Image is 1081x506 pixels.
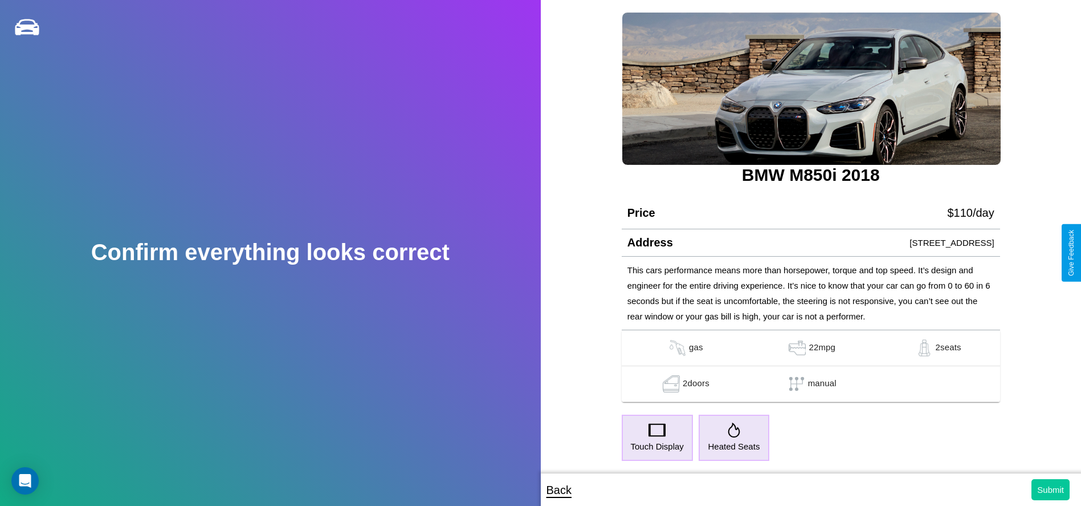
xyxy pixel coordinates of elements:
[627,236,673,249] h4: Address
[627,207,655,220] h4: Price
[660,375,683,392] img: gas
[627,262,994,324] p: This cars performance means more than horsepower, torque and top speed. It’s design and engineer ...
[666,339,689,357] img: gas
[91,240,450,265] h2: Confirm everything looks correct
[708,439,760,454] p: Heated Seats
[630,439,683,454] p: Touch Display
[689,339,703,357] p: gas
[808,375,837,392] p: manual
[809,339,835,357] p: 22 mpg
[909,235,994,250] p: [STREET_ADDRESS]
[913,339,936,357] img: gas
[622,165,1000,185] h3: BMW M850i 2018
[936,339,961,357] p: 2 seats
[622,330,1000,402] table: simple table
[947,203,994,223] p: $ 110 /day
[786,339,809,357] img: gas
[1031,479,1070,500] button: Submit
[683,375,709,392] p: 2 doors
[11,467,39,495] div: Open Intercom Messenger
[1067,230,1075,276] div: Give Feedback
[546,480,572,500] p: Back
